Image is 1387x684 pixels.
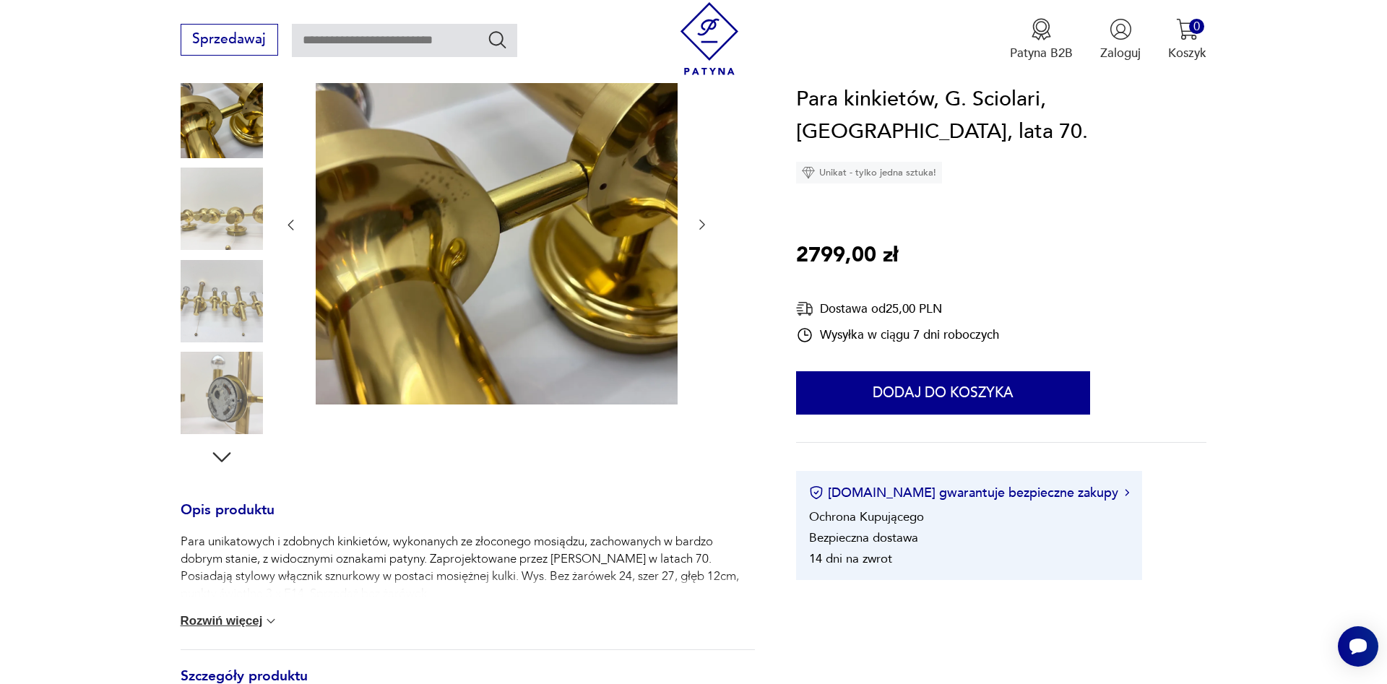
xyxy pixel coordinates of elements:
[1010,45,1073,61] p: Patyna B2B
[796,83,1206,149] h1: Para kinkietów, G. Sciolari, [GEOGRAPHIC_DATA], lata 70.
[796,371,1090,415] button: Dodaj do koszyka
[316,43,678,404] img: Zdjęcie produktu Para kinkietów, G. Sciolari, Włochy, lata 70.
[809,550,892,567] li: 14 dni na zwrot
[796,326,999,344] div: Wysyłka w ciągu 7 dni roboczych
[809,508,924,525] li: Ochrona Kupującego
[1100,18,1141,61] button: Zaloguj
[264,614,278,628] img: chevron down
[181,76,263,158] img: Zdjęcie produktu Para kinkietów, G. Sciolari, Włochy, lata 70.
[1338,626,1378,667] iframe: Smartsupp widget button
[181,260,263,342] img: Zdjęcie produktu Para kinkietów, G. Sciolari, Włochy, lata 70.
[181,505,755,534] h3: Opis produktu
[809,484,1129,502] button: [DOMAIN_NAME] gwarantuje bezpieczne zakupy
[796,300,813,318] img: Ikona dostawy
[1176,18,1198,40] img: Ikona koszyka
[181,35,278,46] a: Sprzedawaj
[809,486,824,501] img: Ikona certyfikatu
[181,352,263,434] img: Zdjęcie produktu Para kinkietów, G. Sciolari, Włochy, lata 70.
[1030,18,1053,40] img: Ikona medalu
[181,533,755,602] p: Para unikatowych i zdobnych kinkietów, wykonanych ze złoconego mosiądzu, zachowanych w bardzo dob...
[809,529,918,546] li: Bezpieczna dostawa
[1125,490,1129,497] img: Ikona strzałki w prawo
[181,614,279,628] button: Rozwiń więcej
[802,166,815,179] img: Ikona diamentu
[181,168,263,250] img: Zdjęcie produktu Para kinkietów, G. Sciolari, Włochy, lata 70.
[1110,18,1132,40] img: Ikonka użytkownika
[1168,45,1206,61] p: Koszyk
[796,300,999,318] div: Dostawa od 25,00 PLN
[1010,18,1073,61] a: Ikona medaluPatyna B2B
[796,162,942,183] div: Unikat - tylko jedna sztuka!
[1168,18,1206,61] button: 0Koszyk
[181,24,278,56] button: Sprzedawaj
[796,239,898,272] p: 2799,00 zł
[673,2,746,75] img: Patyna - sklep z meblami i dekoracjami vintage
[1100,45,1141,61] p: Zaloguj
[1010,18,1073,61] button: Patyna B2B
[487,29,508,50] button: Szukaj
[1189,19,1204,34] div: 0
